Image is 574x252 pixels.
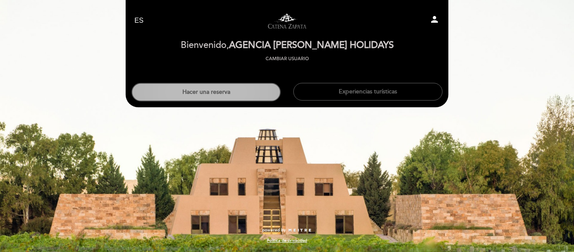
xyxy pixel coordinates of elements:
button: person [429,14,440,27]
img: MEITRE [288,228,312,233]
button: Experiencias turísticas [293,83,442,101]
a: powered by [262,227,312,233]
span: AGENCIA [PERSON_NAME] HOLIDAYS [229,40,394,51]
a: Política de privacidad [267,238,307,244]
i: person [429,14,440,24]
span: powered by [262,227,286,233]
button: Cambiar usuario [263,55,311,63]
button: Hacer una reserva [132,83,281,101]
a: Visitas y degustaciones en La Pirámide [234,9,340,32]
h2: Bienvenido, [181,40,394,50]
